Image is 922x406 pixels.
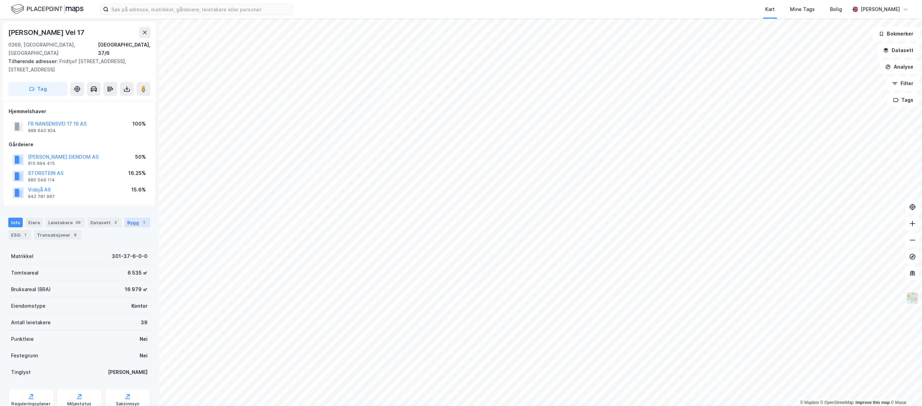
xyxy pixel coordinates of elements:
[888,373,922,406] iframe: Chat Widget
[11,318,51,327] div: Antall leietakere
[28,194,55,199] div: 942 781 997
[11,252,33,260] div: Matrikkel
[765,5,775,13] div: Kart
[8,27,86,38] div: [PERSON_NAME] Vei 17
[74,219,82,226] div: 39
[887,93,919,107] button: Tags
[11,269,39,277] div: Tomteareal
[8,218,23,227] div: Info
[830,5,842,13] div: Bolig
[140,335,148,343] div: Nei
[125,285,148,294] div: 16 979 ㎡
[28,128,56,133] div: 988 640 824
[72,231,79,238] div: 8
[128,169,146,177] div: 16.25%
[873,27,919,41] button: Bokmerker
[135,153,146,161] div: 50%
[88,218,122,227] div: Datasett
[886,77,919,90] button: Filter
[46,218,85,227] div: Leietakere
[131,302,148,310] div: Kontor
[128,269,148,277] div: 6 535 ㎡
[140,219,147,226] div: 1
[820,400,854,405] a: OpenStreetMap
[124,218,150,227] div: Bygg
[11,335,34,343] div: Punktleie
[8,230,31,240] div: ESG
[28,177,55,183] div: 985 049 114
[34,230,81,240] div: Transaksjoner
[11,3,83,15] img: logo.f888ab2527a4732fd821a326f86c7f29.svg
[855,400,890,405] a: Improve this map
[112,219,119,226] div: 2
[8,41,98,57] div: 0369, [GEOGRAPHIC_DATA], [GEOGRAPHIC_DATA]
[131,186,146,194] div: 15.6%
[11,351,38,360] div: Festegrunn
[11,285,51,294] div: Bruksareal (BRA)
[800,400,819,405] a: Mapbox
[112,252,148,260] div: 301-37-6-0-0
[11,302,46,310] div: Eiendomstype
[8,57,145,74] div: Fridtjof [STREET_ADDRESS], [STREET_ADDRESS]
[109,4,293,14] input: Søk på adresse, matrikkel, gårdeiere, leietakere eller personer
[98,41,150,57] div: [GEOGRAPHIC_DATA], 37/6
[906,291,919,305] img: Z
[22,231,29,238] div: 1
[879,60,919,74] button: Analyse
[8,58,59,64] span: Tilhørende adresser:
[140,351,148,360] div: Nei
[861,5,900,13] div: [PERSON_NAME]
[28,161,55,166] div: 915 994 415
[9,107,150,116] div: Hjemmelshaver
[132,120,146,128] div: 100%
[141,318,148,327] div: 39
[26,218,43,227] div: Eiere
[108,368,148,376] div: [PERSON_NAME]
[790,5,815,13] div: Mine Tags
[9,140,150,149] div: Gårdeiere
[877,43,919,57] button: Datasett
[8,82,68,96] button: Tag
[11,368,31,376] div: Tinglyst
